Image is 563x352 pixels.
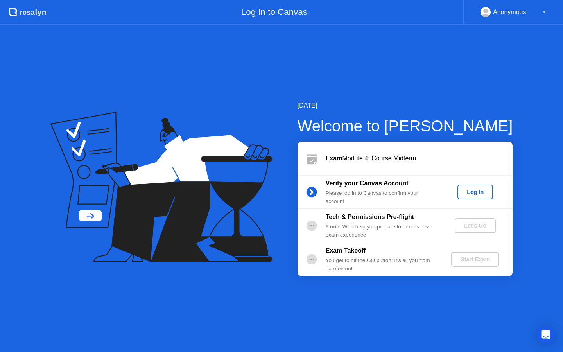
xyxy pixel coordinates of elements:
div: You get to hit the GO button! It’s all you from here on out [326,257,438,273]
div: Let's Go [458,223,493,229]
div: Please log in to Canvas to confirm your account [326,189,438,205]
div: Welcome to [PERSON_NAME] [298,114,513,138]
b: Exam Takeoff [326,247,366,254]
div: Log In [461,189,490,195]
div: [DATE] [298,101,513,110]
button: Start Exam [451,252,499,267]
b: Tech & Permissions Pre-flight [326,214,414,220]
div: Start Exam [454,256,496,262]
div: ▼ [542,7,546,17]
div: Open Intercom Messenger [536,325,555,344]
button: Let's Go [455,218,496,233]
b: Exam [326,155,342,162]
button: Log In [457,185,493,199]
div: Module 4: Course Midterm [326,154,513,163]
b: Verify your Canvas Account [326,180,409,187]
div: : We’ll help you prepare for a no-stress exam experience [326,223,438,239]
div: Anonymous [493,7,526,17]
b: 5 min [326,224,340,230]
